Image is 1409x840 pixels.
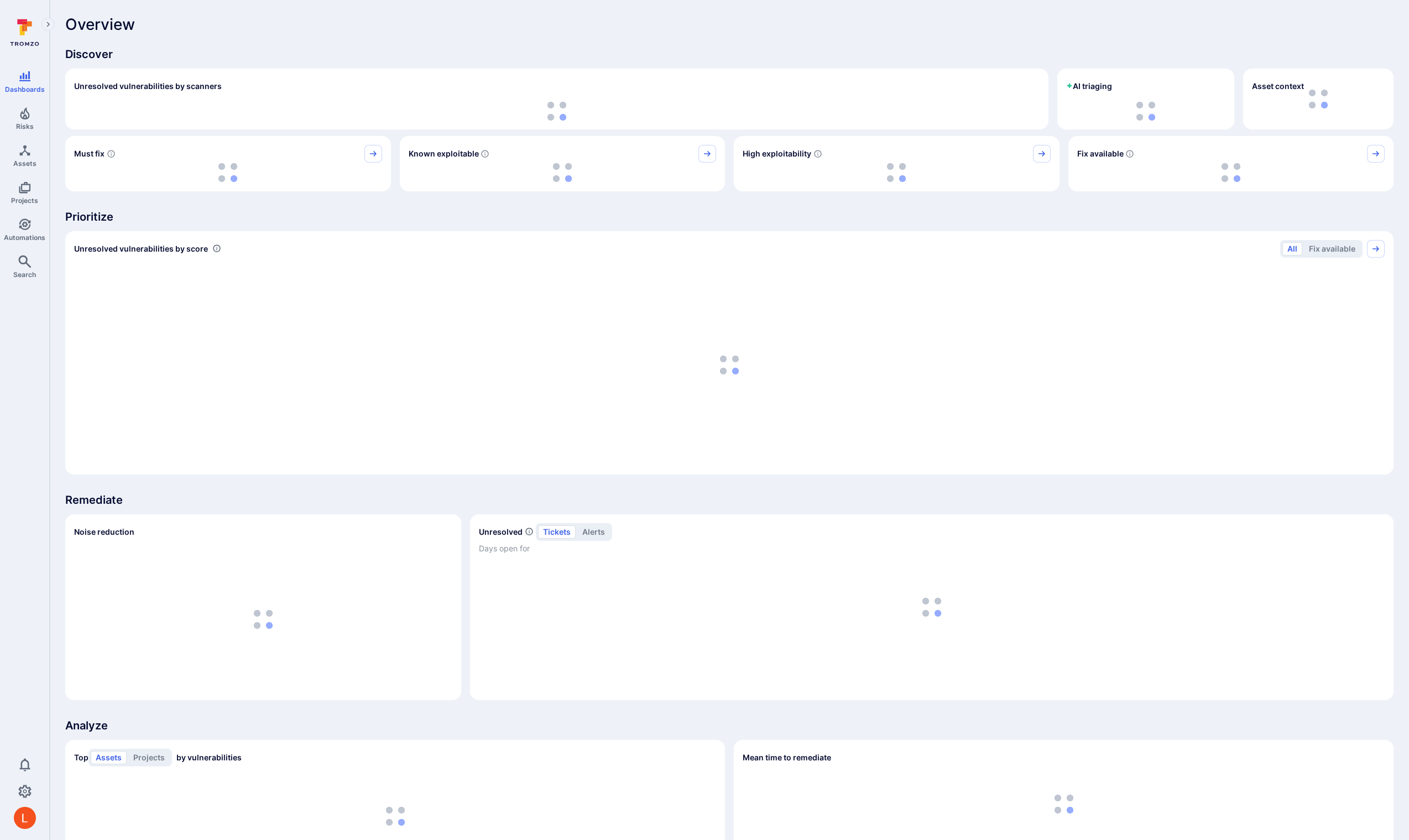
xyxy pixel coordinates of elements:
svg: Risk score >=40 , missed SLA [107,149,116,158]
img: Loading... [887,163,906,182]
svg: Vulnerabilities with fix available [1125,149,1134,158]
span: Fix available [1077,148,1124,159]
button: Assets [91,751,127,764]
img: Loading... [386,807,405,826]
h2: Unresolved [479,526,523,538]
img: Loading... [1136,102,1155,121]
button: Fix available [1304,242,1360,255]
span: High exploitability [743,148,811,159]
span: Assets [13,159,36,168]
div: loading spinner [74,163,382,182]
span: Noise reduction [74,527,134,536]
img: Loading... [720,356,739,374]
span: Asset context [1252,81,1304,92]
h2: Unresolved vulnerabilities by scanners [74,81,222,92]
span: Discover [65,46,1394,62]
span: Must fix [74,148,105,159]
span: Known exploitable [409,148,479,159]
span: Days open for [479,543,1385,554]
span: Dashboards [5,85,45,93]
div: loading spinner [1077,163,1385,182]
div: Must fix [65,136,391,191]
img: Loading... [1222,163,1240,182]
button: alerts [577,525,610,539]
div: loading spinner [743,163,1051,182]
button: tickets [538,525,576,539]
span: Automations [4,233,45,242]
img: Loading... [553,163,572,182]
img: Loading... [218,163,237,182]
span: Search [13,270,36,279]
span: Projects [11,196,38,205]
div: loading spinner [74,264,1385,466]
h2: Top by vulnerabilities [74,749,242,766]
button: All [1282,242,1302,255]
div: Known exploitable [400,136,726,191]
h2: AI triaging [1066,81,1112,92]
span: Unresolved vulnerabilities by score [74,243,208,254]
span: Risks [16,122,34,131]
svg: Confirmed exploitable by KEV [481,149,489,158]
i: Expand navigation menu [44,20,52,29]
img: Loading... [547,102,566,121]
div: loading spinner [409,163,717,182]
div: High exploitability [734,136,1060,191]
img: ACg8ocL1zoaGYHINvVelaXD2wTMKGlaFbOiGNlSQVKsddkbQKplo=s96-c [14,807,36,829]
span: Remediate [65,492,1394,508]
div: Fix available [1068,136,1394,191]
button: Expand navigation menu [41,18,55,31]
div: Lukas Šalkauskas [14,807,36,829]
span: Overview [65,15,135,33]
div: loading spinner [74,102,1040,121]
span: Analyze [65,718,1394,733]
svg: EPSS score ≥ 0.7 [813,149,822,158]
span: Number of unresolved items by priority and days open [525,526,534,538]
div: loading spinner [74,547,452,691]
div: Number of vulnerabilities in status 'Open' 'Triaged' and 'In process' grouped by score [212,243,221,254]
span: Mean time to remediate [743,752,831,763]
div: loading spinner [1066,102,1225,121]
img: Loading... [254,610,273,629]
button: Projects [128,751,170,764]
span: Prioritize [65,209,1394,225]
